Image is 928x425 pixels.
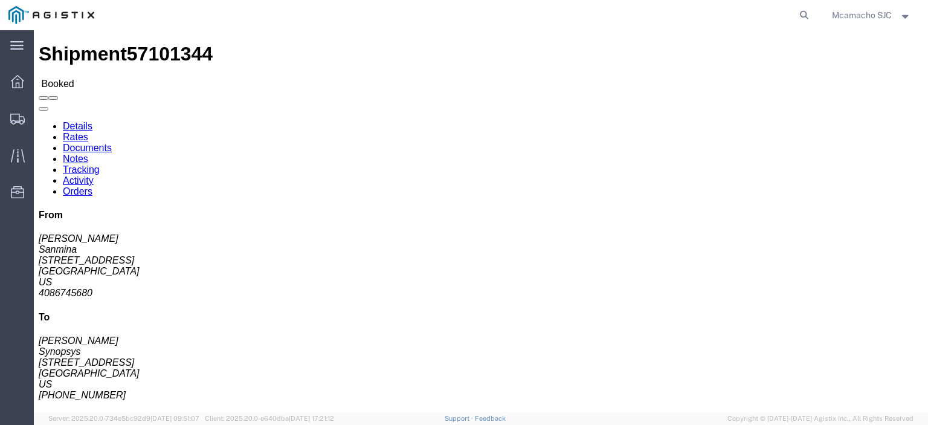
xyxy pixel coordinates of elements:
button: Mcamacho SJC [831,8,912,22]
span: Mcamacho SJC [832,8,892,22]
span: Server: 2025.20.0-734e5bc92d9 [48,415,199,422]
a: Feedback [475,415,506,422]
span: [DATE] 09:51:07 [150,415,199,422]
span: Client: 2025.20.0-e640dba [205,415,334,422]
span: [DATE] 17:21:12 [289,415,334,422]
span: Copyright © [DATE]-[DATE] Agistix Inc., All Rights Reserved [727,414,913,424]
iframe: FS Legacy Container [34,30,928,412]
img: logo [8,6,94,24]
a: Support [445,415,475,422]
